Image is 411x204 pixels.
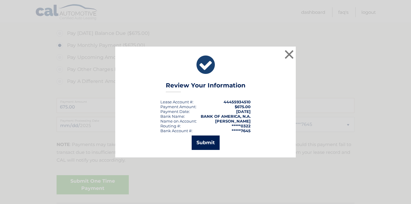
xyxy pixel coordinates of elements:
[201,114,251,119] strong: BANK OF AMERICA, N.A.
[235,104,251,109] span: $675.00
[192,135,220,150] button: Submit
[215,119,251,123] strong: [PERSON_NAME]
[160,104,196,109] div: Payment Amount:
[160,114,185,119] div: Bank Name:
[160,123,181,128] div: Routing #:
[160,109,190,114] div: :
[160,99,193,104] div: Lease Account #:
[236,109,251,114] span: [DATE]
[160,109,189,114] span: Payment Date
[224,99,251,104] strong: 44455934510
[283,48,295,60] button: ×
[160,128,193,133] div: Bank Account #:
[160,119,197,123] div: Name on Account:
[166,82,246,92] h3: Review Your Information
